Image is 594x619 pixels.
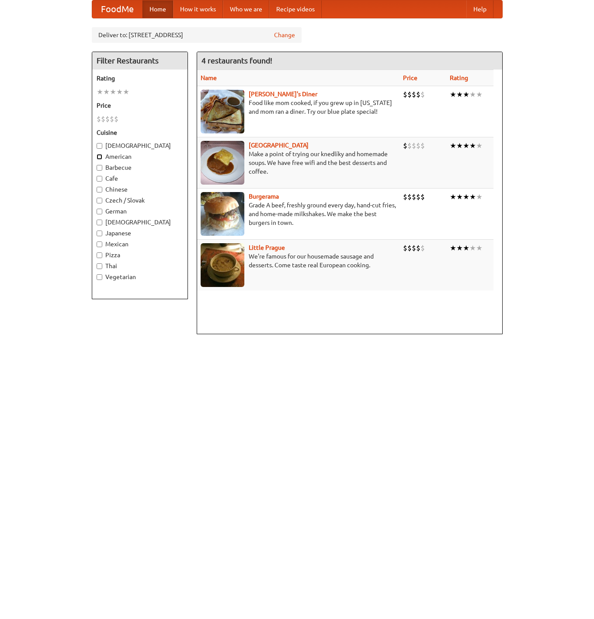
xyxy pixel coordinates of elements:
[97,143,102,149] input: [DEMOGRAPHIC_DATA]
[97,209,102,214] input: German
[97,101,183,110] h5: Price
[97,154,102,160] input: American
[416,192,420,202] li: $
[92,0,142,18] a: FoodMe
[97,273,183,281] label: Vegetarian
[97,176,102,182] input: Cafe
[463,90,469,99] li: ★
[403,192,407,202] li: $
[403,90,407,99] li: $
[97,152,183,161] label: American
[223,0,269,18] a: Who we are
[407,243,412,253] li: $
[114,114,118,124] li: $
[469,90,476,99] li: ★
[412,141,416,150] li: $
[201,141,244,185] img: czechpoint.jpg
[97,165,102,171] input: Barbecue
[416,243,420,253] li: $
[456,243,463,253] li: ★
[116,87,123,97] li: ★
[97,74,183,83] h5: Rating
[103,87,110,97] li: ★
[97,185,183,194] label: Chinese
[201,74,217,81] a: Name
[97,198,102,203] input: Czech / Slovak
[463,243,469,253] li: ★
[97,252,102,258] input: Pizza
[92,27,302,43] div: Deliver to: [STREET_ADDRESS]
[201,150,396,176] p: Make a point of trying our knedlíky and homemade soups. We have free wifi and the best desserts a...
[249,244,285,251] b: Little Prague
[469,192,476,202] li: ★
[97,263,102,269] input: Thai
[201,98,396,116] p: Food like mom cooked, if you grew up in [US_STATE] and mom ran a diner. Try our blue plate special!
[476,90,483,99] li: ★
[403,141,407,150] li: $
[97,220,102,225] input: [DEMOGRAPHIC_DATA]
[97,207,183,216] label: German
[201,90,244,133] img: sallys.jpg
[274,31,295,39] a: Change
[201,252,396,269] p: We're famous for our housemade sausage and desserts. Come taste real European cooking.
[97,240,183,248] label: Mexican
[97,262,183,270] label: Thai
[97,241,102,247] input: Mexican
[403,243,407,253] li: $
[476,192,483,202] li: ★
[456,141,463,150] li: ★
[420,192,425,202] li: $
[123,87,129,97] li: ★
[249,193,279,200] a: Burgerama
[97,274,102,280] input: Vegetarian
[97,128,183,137] h5: Cuisine
[249,142,309,149] a: [GEOGRAPHIC_DATA]
[456,192,463,202] li: ★
[97,218,183,227] label: [DEMOGRAPHIC_DATA]
[420,90,425,99] li: $
[97,114,101,124] li: $
[97,231,102,236] input: Japanese
[97,141,183,150] label: [DEMOGRAPHIC_DATA]
[110,114,114,124] li: $
[97,187,102,192] input: Chinese
[476,141,483,150] li: ★
[201,192,244,236] img: burgerama.jpg
[92,52,188,70] h4: Filter Restaurants
[416,141,420,150] li: $
[456,90,463,99] li: ★
[412,192,416,202] li: $
[407,90,412,99] li: $
[97,229,183,238] label: Japanese
[466,0,493,18] a: Help
[269,0,322,18] a: Recipe videos
[416,90,420,99] li: $
[403,74,417,81] a: Price
[420,243,425,253] li: $
[407,141,412,150] li: $
[450,141,456,150] li: ★
[97,251,183,259] label: Pizza
[97,174,183,183] label: Cafe
[97,87,103,97] li: ★
[101,114,105,124] li: $
[249,91,317,98] a: [PERSON_NAME]'s Diner
[97,196,183,205] label: Czech / Slovak
[110,87,116,97] li: ★
[412,90,416,99] li: $
[450,90,456,99] li: ★
[201,201,396,227] p: Grade A beef, freshly ground every day, hand-cut fries, and home-made milkshakes. We make the bes...
[105,114,110,124] li: $
[97,163,183,172] label: Barbecue
[469,141,476,150] li: ★
[412,243,416,253] li: $
[450,243,456,253] li: ★
[201,243,244,287] img: littleprague.jpg
[407,192,412,202] li: $
[420,141,425,150] li: $
[201,56,272,65] ng-pluralize: 4 restaurants found!
[469,243,476,253] li: ★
